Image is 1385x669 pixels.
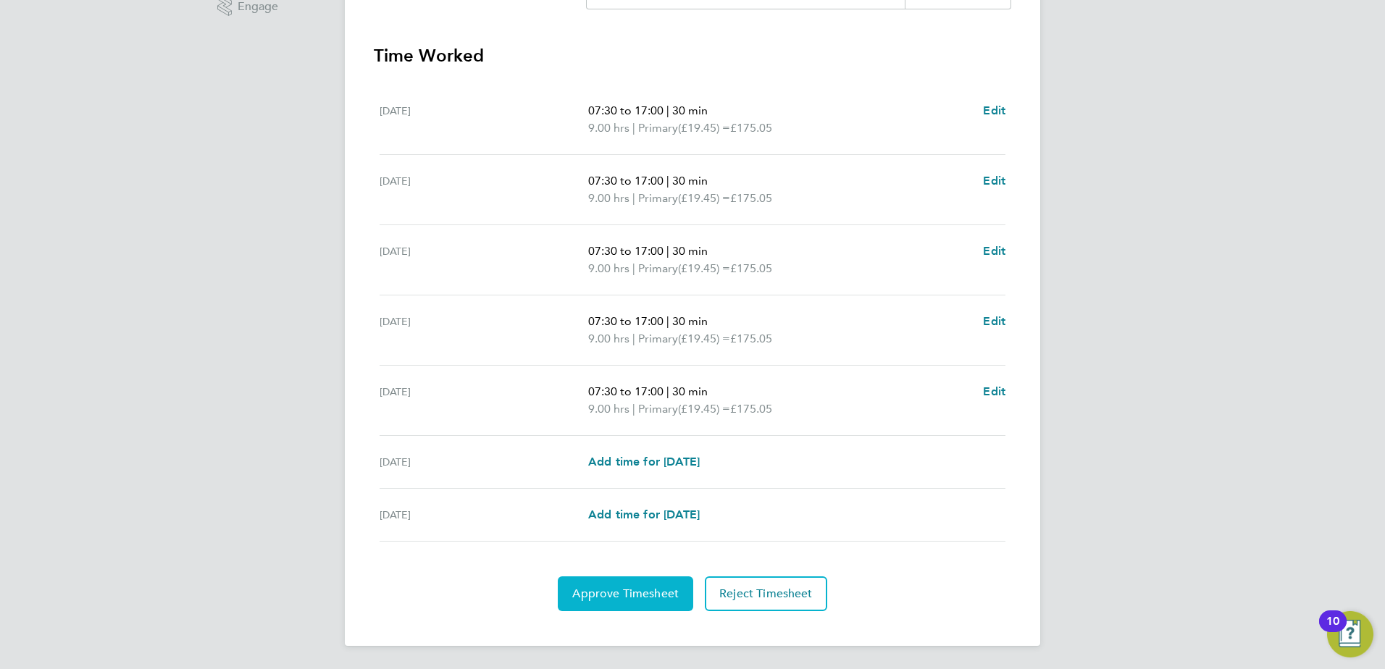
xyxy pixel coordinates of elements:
span: £175.05 [730,332,772,345]
div: [DATE] [380,506,588,523]
span: Add time for [DATE] [588,508,700,521]
span: 07:30 to 17:00 [588,244,664,258]
span: Edit [983,314,1005,328]
span: | [632,402,635,416]
span: | [632,332,635,345]
span: 30 min [672,314,708,328]
span: 9.00 hrs [588,191,629,205]
span: Edit [983,384,1005,398]
span: | [666,244,669,258]
span: (£19.45) = [678,261,730,275]
span: | [632,261,635,275]
span: £175.05 [730,121,772,135]
span: Primary [638,190,678,207]
span: (£19.45) = [678,402,730,416]
span: 07:30 to 17:00 [588,314,664,328]
span: (£19.45) = [678,121,730,135]
div: [DATE] [380,313,588,348]
div: [DATE] [380,102,588,137]
a: Add time for [DATE] [588,453,700,471]
a: Edit [983,383,1005,400]
a: Edit [983,172,1005,190]
span: Primary [638,260,678,277]
button: Approve Timesheet [558,576,693,611]
span: (£19.45) = [678,332,730,345]
span: | [666,174,669,188]
a: Edit [983,313,1005,330]
h3: Time Worked [374,44,1011,67]
span: (£19.45) = [678,191,730,205]
span: | [666,314,669,328]
span: Primary [638,400,678,418]
span: 9.00 hrs [588,402,629,416]
span: 30 min [672,174,708,188]
span: 07:30 to 17:00 [588,104,664,117]
span: Primary [638,119,678,137]
span: 30 min [672,244,708,258]
span: | [632,121,635,135]
button: Open Resource Center, 10 new notifications [1327,611,1373,657]
span: Edit [983,104,1005,117]
span: 30 min [672,104,708,117]
span: Add time for [DATE] [588,455,700,468]
div: [DATE] [380,243,588,277]
span: 9.00 hrs [588,261,629,275]
span: 9.00 hrs [588,332,629,345]
span: 30 min [672,384,708,398]
span: Reject Timesheet [719,586,813,601]
span: £175.05 [730,191,772,205]
span: | [666,104,669,117]
span: Approve Timesheet [572,586,679,601]
span: | [632,191,635,205]
div: [DATE] [380,453,588,471]
span: 07:30 to 17:00 [588,384,664,398]
span: Primary [638,330,678,348]
button: Reject Timesheet [705,576,827,611]
div: 10 [1326,621,1339,640]
a: Edit [983,243,1005,260]
div: [DATE] [380,172,588,207]
span: 9.00 hrs [588,121,629,135]
a: Edit [983,102,1005,119]
span: | [666,384,669,398]
span: £175.05 [730,402,772,416]
a: Add time for [DATE] [588,506,700,523]
div: [DATE] [380,383,588,418]
span: Engage [238,1,278,13]
span: £175.05 [730,261,772,275]
span: Edit [983,244,1005,258]
span: Edit [983,174,1005,188]
span: 07:30 to 17:00 [588,174,664,188]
